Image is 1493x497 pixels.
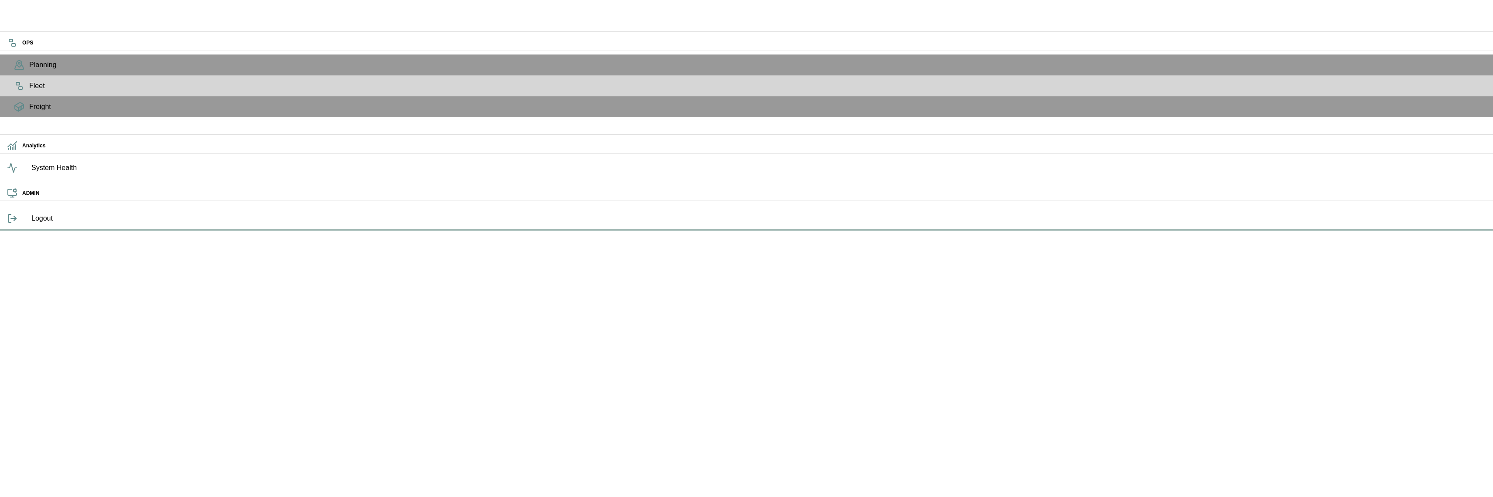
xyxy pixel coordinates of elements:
[31,213,1486,224] span: Logout
[29,60,1486,70] span: Planning
[22,189,1486,197] h6: ADMIN
[31,163,1486,173] span: System Health
[29,81,1486,91] span: Fleet
[22,39,1486,47] h6: OPS
[22,142,1486,150] h6: Analytics
[29,102,1486,112] span: Freight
